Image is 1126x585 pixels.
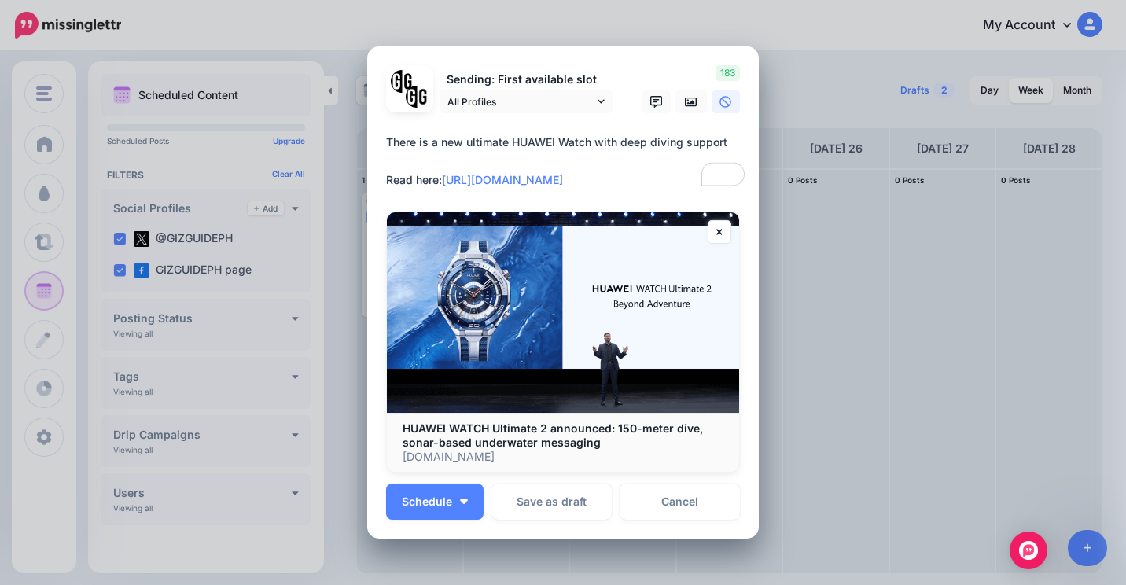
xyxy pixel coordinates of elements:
[491,484,612,520] button: Save as draft
[387,212,739,413] img: HUAWEI WATCH Ultimate 2 announced: 150-meter dive, sonar-based underwater messaging
[406,86,429,109] img: JT5sWCfR-79925.png
[403,450,723,464] p: [DOMAIN_NAME]
[1010,532,1047,569] div: Open Intercom Messenger
[386,133,748,189] textarea: To enrich screen reader interactions, please activate Accessibility in Grammarly extension settings
[447,94,594,110] span: All Profiles
[386,133,748,189] div: There is a new ultimate HUAWEI Watch with deep diving support Read here:
[716,65,740,81] span: 183
[402,496,452,507] span: Schedule
[386,484,484,520] button: Schedule
[440,90,613,113] a: All Profiles
[460,499,468,504] img: arrow-down-white.png
[391,70,414,93] img: 353459792_649996473822713_4483302954317148903_n-bsa138318.png
[620,484,740,520] a: Cancel
[403,421,703,449] b: HUAWEI WATCH Ultimate 2 announced: 150-meter dive, sonar-based underwater messaging
[440,71,613,89] p: Sending: First available slot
